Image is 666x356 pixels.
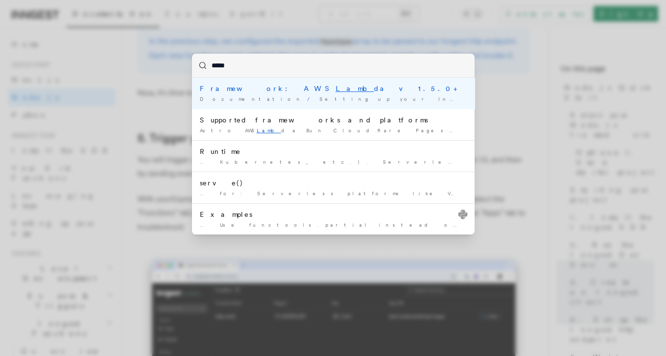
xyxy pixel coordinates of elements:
[307,96,316,102] span: /
[257,127,281,133] mark: Lamb
[336,85,374,92] mark: Lamb
[200,209,467,219] div: Examples
[200,147,467,156] div: Runtime
[200,96,303,102] span: Documentation
[200,158,467,166] div: … Kubernetes, etc.). Serverless runtimes (AWS da, Vercel, etc.) are not …
[200,115,467,125] div: Supported frameworks and platforms
[200,84,467,93] div: Framework: AWS da v1.5.0+
[320,96,511,102] span: Setting up your Inngest app
[200,127,467,134] div: Astro AWS da Bun Cloudflare Pages Cloudflare Workers DigitalOcean …
[200,221,467,229] div: … Use functools.partial instead of da when building the tuple …
[200,178,467,188] div: serve()
[200,190,467,197] div: … for: Serverless platforms like Vercel, da, etc. Adding Inngest to …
